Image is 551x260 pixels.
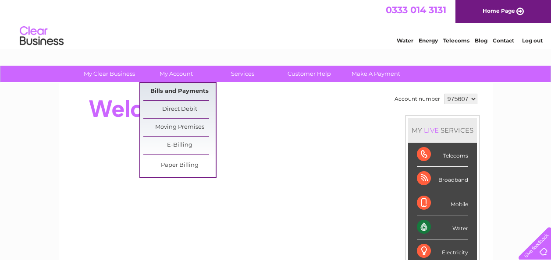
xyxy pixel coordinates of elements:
[73,66,146,82] a: My Clear Business
[386,4,446,15] a: 0333 014 3131
[417,167,468,191] div: Broadband
[397,37,413,44] a: Water
[419,37,438,44] a: Energy
[493,37,514,44] a: Contact
[417,191,468,215] div: Mobile
[522,37,543,44] a: Log out
[475,37,487,44] a: Blog
[69,5,483,42] div: Clear Business is a trading name of Verastar Limited (registered in [GEOGRAPHIC_DATA] No. 3667643...
[19,23,64,49] img: logo.png
[340,66,412,82] a: Make A Payment
[443,37,469,44] a: Telecoms
[273,66,345,82] a: Customer Help
[143,83,216,100] a: Bills and Payments
[408,118,477,143] div: MY SERVICES
[417,215,468,239] div: Water
[417,143,468,167] div: Telecoms
[143,137,216,154] a: E-Billing
[143,157,216,174] a: Paper Billing
[206,66,279,82] a: Services
[140,66,212,82] a: My Account
[143,101,216,118] a: Direct Debit
[143,119,216,136] a: Moving Premises
[422,126,441,134] div: LIVE
[392,91,442,106] td: Account number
